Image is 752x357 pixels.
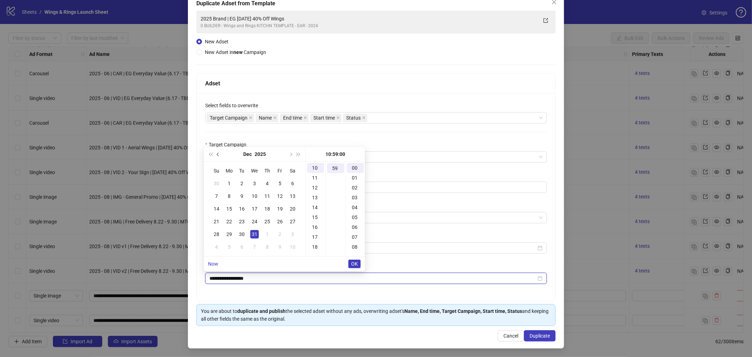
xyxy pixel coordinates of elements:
[225,230,233,238] div: 29
[238,243,246,251] div: 6
[236,215,248,228] td: 2025-12-23
[248,228,261,241] td: 2025-12-31
[236,164,248,177] th: Tu
[210,241,223,253] td: 2026-01-04
[210,228,223,241] td: 2025-12-28
[286,177,299,190] td: 2025-12-06
[261,228,274,241] td: 2026-01-01
[205,79,547,88] div: Adset
[307,252,324,262] div: 19
[288,217,297,226] div: 27
[212,230,221,238] div: 28
[248,164,261,177] th: We
[263,179,271,188] div: 4
[347,202,364,212] div: 04
[248,241,261,253] td: 2026-01-07
[208,261,218,267] a: Now
[530,333,550,339] span: Duplicate
[209,212,543,223] span: PAUSED
[498,330,524,341] button: Cancel
[209,274,536,282] input: End time
[307,163,324,173] div: 10
[288,205,297,213] div: 20
[250,205,259,213] div: 17
[238,217,246,226] div: 23
[288,192,297,200] div: 13
[225,243,233,251] div: 5
[205,182,547,193] input: Name
[212,179,221,188] div: 30
[283,114,302,122] span: End time
[347,183,364,193] div: 02
[307,183,324,193] div: 12
[223,164,236,177] th: Mo
[243,147,252,161] button: Choose a month
[205,39,228,44] span: New Adset
[238,230,246,238] div: 30
[223,228,236,241] td: 2025-12-29
[233,49,243,55] strong: new
[307,193,324,202] div: 13
[347,173,364,183] div: 01
[238,192,246,200] div: 9
[210,114,247,122] span: Target Campaign
[250,230,259,238] div: 31
[274,190,286,202] td: 2025-12-12
[248,215,261,228] td: 2025-12-24
[250,243,259,251] div: 7
[210,202,223,215] td: 2025-12-14
[276,243,284,251] div: 9
[238,179,246,188] div: 2
[288,179,297,188] div: 6
[288,243,297,251] div: 10
[274,241,286,253] td: 2026-01-09
[348,260,361,268] button: OK
[223,190,236,202] td: 2025-12-08
[276,179,284,188] div: 5
[347,222,364,232] div: 06
[255,147,266,161] button: Choose a year
[336,116,340,120] span: close
[351,261,358,267] span: OK
[201,307,551,323] div: You are about to the selected adset without any ads, overwriting adset's and keeping all other fi...
[307,202,324,212] div: 14
[225,192,233,200] div: 8
[543,18,548,23] span: export
[327,163,344,173] div: 59
[274,164,286,177] th: Fr
[313,114,335,122] span: Start time
[237,308,286,314] strong: duplicate and publish
[236,228,248,241] td: 2025-12-30
[212,205,221,213] div: 14
[276,217,284,226] div: 26
[346,114,361,122] span: Status
[236,177,248,190] td: 2025-12-02
[307,173,324,183] div: 11
[205,102,263,109] label: Select fields to overwrite
[276,192,284,200] div: 12
[263,243,271,251] div: 8
[304,116,307,120] span: close
[225,205,233,213] div: 15
[310,114,342,122] span: Start time
[295,147,302,161] button: Next year (Control + right)
[205,49,266,55] span: New Adset in Campaign
[210,177,223,190] td: 2025-11-30
[347,252,364,262] div: 09
[288,230,297,238] div: 3
[207,147,214,161] button: Last year (Control + left)
[362,116,366,120] span: close
[347,242,364,252] div: 08
[261,177,274,190] td: 2025-12-04
[236,202,248,215] td: 2025-12-16
[223,202,236,215] td: 2025-12-15
[261,241,274,253] td: 2026-01-08
[274,215,286,228] td: 2025-12-26
[225,179,233,188] div: 1
[276,205,284,213] div: 19
[307,222,324,232] div: 16
[307,242,324,252] div: 18
[212,243,221,251] div: 4
[261,164,274,177] th: Th
[201,15,537,23] div: 2025 Brand | EG [DATE] 40% Off Wings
